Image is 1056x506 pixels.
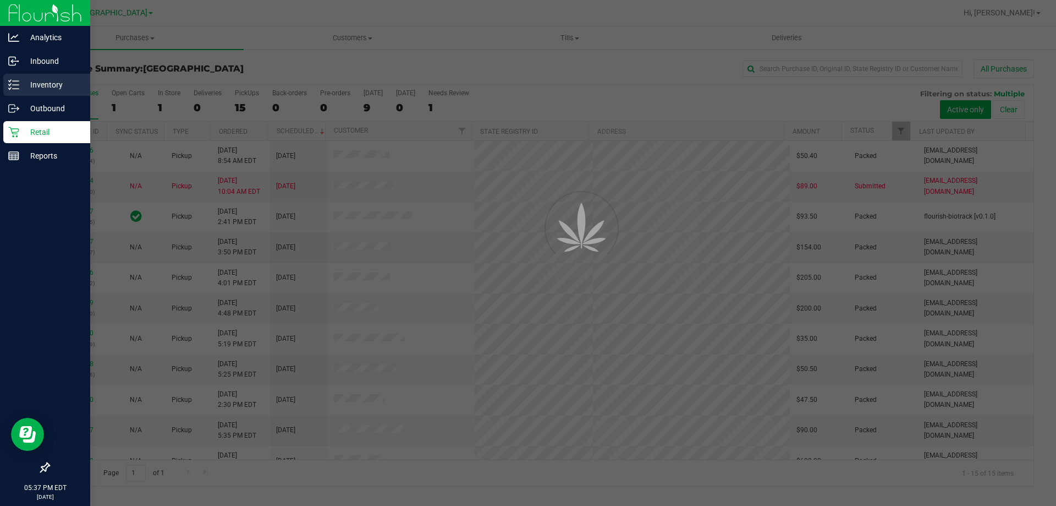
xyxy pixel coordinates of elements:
[8,32,19,43] inline-svg: Analytics
[19,55,85,68] p: Inbound
[8,56,19,67] inline-svg: Inbound
[19,149,85,162] p: Reports
[19,78,85,91] p: Inventory
[5,483,85,493] p: 05:37 PM EDT
[19,102,85,115] p: Outbound
[8,103,19,114] inline-svg: Outbound
[19,31,85,44] p: Analytics
[8,127,19,138] inline-svg: Retail
[8,79,19,90] inline-svg: Inventory
[5,493,85,501] p: [DATE]
[11,418,44,451] iframe: Resource center
[19,126,85,139] p: Retail
[8,150,19,161] inline-svg: Reports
